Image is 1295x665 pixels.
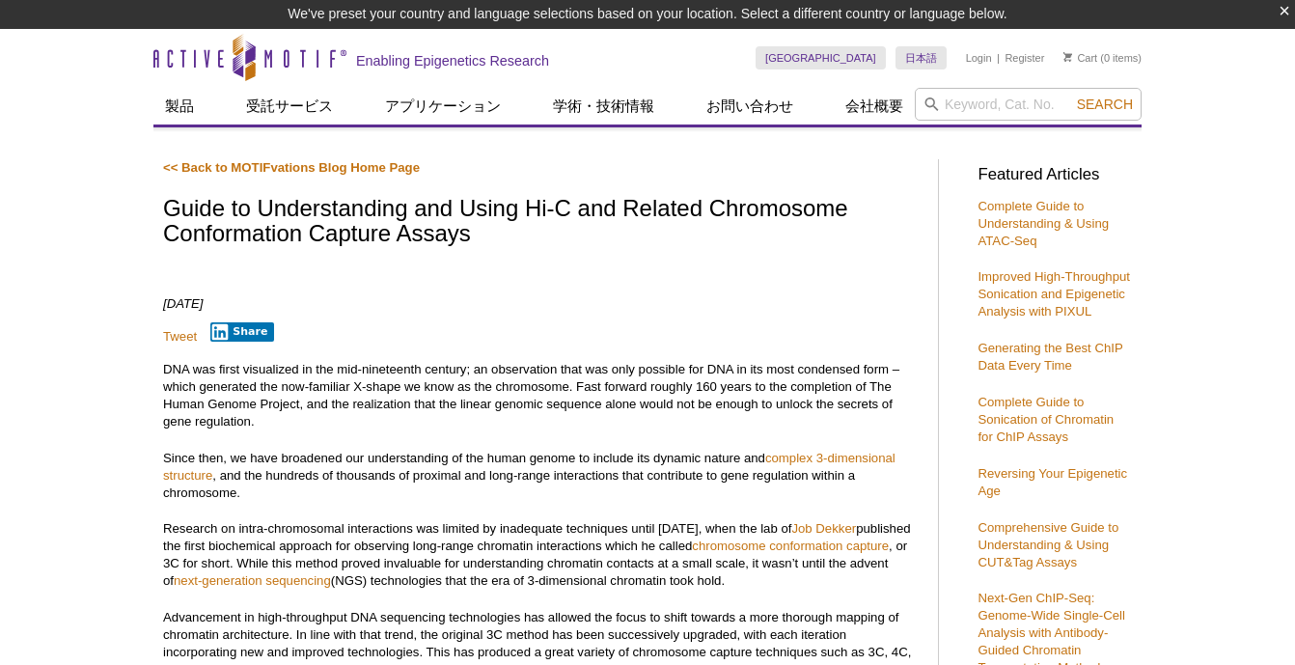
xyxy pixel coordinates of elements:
a: 受託サービス [234,88,344,125]
a: next-generation sequencing [174,573,331,588]
em: [DATE] [163,296,204,311]
a: 日本語 [895,46,947,69]
a: Complete Guide to Sonication of Chromatin for ChIP Assays [978,395,1114,444]
p: Research on intra-chromosomal interactions was limited by inadequate techniques until [DATE], whe... [163,520,919,590]
a: Improved High-Throughput Sonication and Epigenetic Analysis with PIXUL [978,269,1130,319]
a: Cart [1063,51,1097,65]
p: DNA was first visualized in the mid-nineteenth century; an observation that was only possible for... [163,361,919,430]
a: 学術・技術情報 [541,88,666,125]
button: Search [1071,96,1139,113]
a: Comprehensive Guide to Understanding & Using CUT&Tag Assays [978,520,1118,569]
a: 製品 [153,88,206,125]
a: [GEOGRAPHIC_DATA] [756,46,886,69]
h1: Guide to Understanding and Using Hi-C and Related Chromosome Conformation Capture Assays [163,196,919,249]
a: Job Dekker [791,521,856,536]
input: Keyword, Cat. No. [915,88,1142,121]
h3: Featured Articles [978,167,1132,183]
a: お問い合わせ [695,88,805,125]
a: Register [1005,51,1044,65]
span: Search [1077,97,1133,112]
a: Generating the Best ChIP Data Every Time [978,341,1122,373]
li: (0 items) [1063,46,1142,69]
a: Reversing Your Epigenetic Age [978,466,1127,498]
a: chromosome conformation capture [692,539,889,553]
li: | [997,46,1000,69]
a: complex 3-dimensional structure [163,451,895,483]
a: アプリケーション [373,88,512,125]
a: << Back to MOTIFvations Blog Home Page [163,160,420,175]
a: Tweet [163,329,197,344]
button: Share [210,322,275,342]
a: 会社概要 [834,88,915,125]
a: Complete Guide to Understanding & Using ATAC-Seq [978,199,1109,248]
p: Since then, we have broadened our understanding of the human genome to include its dynamic nature... [163,450,919,502]
img: Your Cart [1063,52,1072,62]
a: Login [966,51,992,65]
h2: Enabling Epigenetics Research [356,52,549,69]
